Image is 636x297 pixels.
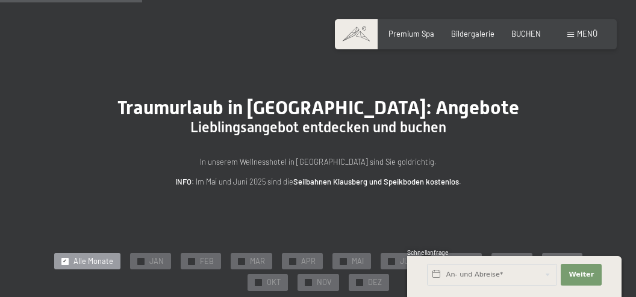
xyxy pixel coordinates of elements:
a: Premium Spa [388,29,434,38]
p: In unserem Wellnesshotel in [GEOGRAPHIC_DATA] sind Sie goldrichtig. [77,156,559,168]
strong: Seilbahnen Klausberg und Speikboden kostenlos [293,177,459,186]
span: JAN [149,256,164,267]
span: MAR [250,256,265,267]
span: ✓ [389,258,393,265]
span: APR [301,256,316,267]
span: ✓ [290,258,295,265]
span: Menü [577,29,597,38]
a: Bildergalerie [451,29,494,38]
span: Weiter [569,270,594,280]
span: ✓ [189,258,193,265]
span: Traumurlaub in [GEOGRAPHIC_DATA]: Angebote [117,96,519,119]
span: MAI [352,256,364,267]
span: ✓ [63,258,67,265]
a: BUCHEN [511,29,541,38]
span: ✓ [139,258,143,265]
span: JUN [400,256,414,267]
span: OKT [267,277,281,288]
strong: INFO [175,177,192,186]
span: NOV [317,277,332,288]
span: FEB [200,256,214,267]
p: : Im Mai und Juni 2025 sind die . [77,176,559,188]
span: Alle Monate [73,256,113,267]
span: DEZ [368,277,382,288]
span: ✓ [239,258,243,265]
span: Schnellanfrage [407,249,449,256]
span: Lieblingsangebot entdecken und buchen [190,119,446,136]
button: Weiter [561,264,602,286]
span: ✓ [306,280,310,286]
span: ✓ [357,280,361,286]
span: ✓ [256,280,260,286]
span: ✓ [341,258,345,265]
